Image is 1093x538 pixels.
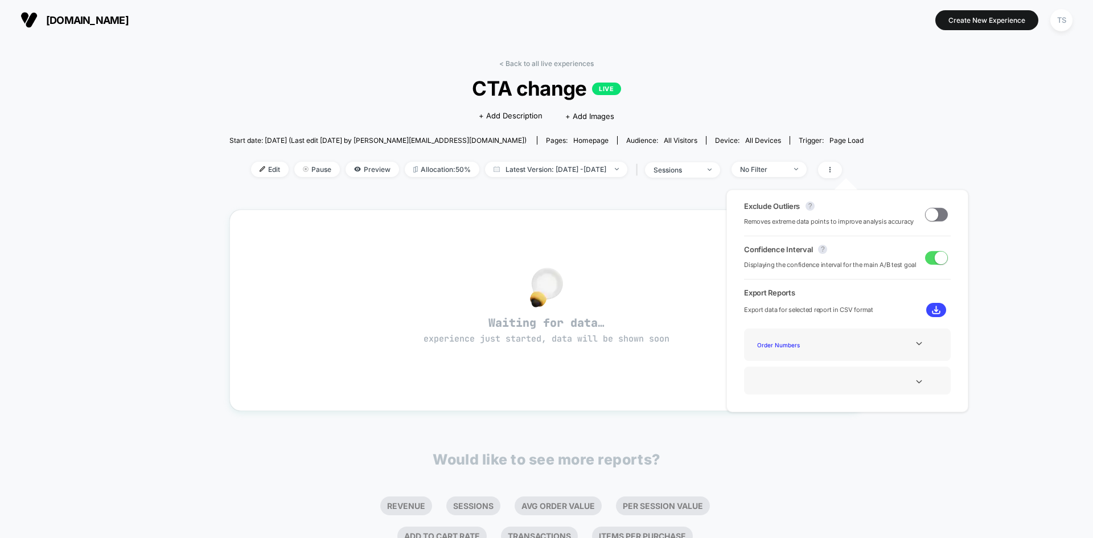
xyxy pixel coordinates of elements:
[633,162,645,178] span: |
[346,162,399,177] span: Preview
[806,202,815,211] button: ?
[424,333,669,344] span: experience just started, data will be shown soon
[745,136,781,145] span: all devices
[616,496,710,515] li: Per Session Value
[573,136,609,145] span: homepage
[433,451,660,468] p: Would like to see more reports?
[753,337,844,352] div: Order Numbers
[744,288,951,297] span: Export Reports
[229,136,527,145] span: Start date: [DATE] (Last edit [DATE] by [PERSON_NAME][EMAIL_ADDRESS][DOMAIN_NAME])
[380,496,432,515] li: Revenue
[446,496,500,515] li: Sessions
[499,59,594,68] a: < Back to all live experiences
[708,169,712,171] img: end
[303,166,309,172] img: end
[546,136,609,145] div: Pages:
[818,245,827,254] button: ?
[260,166,265,172] img: edit
[413,166,418,173] img: rebalance
[592,83,621,95] p: LIVE
[615,168,619,170] img: end
[799,136,864,145] div: Trigger:
[744,260,917,270] span: Displaying the confidence interval for the main A/B test goal
[744,305,873,315] span: Export data for selected report in CSV format
[935,10,1038,30] button: Create New Experience
[1047,9,1076,32] button: TS
[744,216,914,227] span: Removes extreme data points to improve analysis accuracy
[530,268,563,307] img: no_data
[565,112,614,121] span: + Add Images
[46,14,129,26] span: [DOMAIN_NAME]
[1050,9,1073,31] div: TS
[405,162,479,177] span: Allocation: 50%
[485,162,627,177] span: Latest Version: [DATE] - [DATE]
[740,165,786,174] div: No Filter
[794,168,798,170] img: end
[494,166,500,172] img: calendar
[251,162,289,177] span: Edit
[744,202,800,211] span: Exclude Outliers
[664,136,697,145] span: All Visitors
[654,166,699,174] div: sessions
[932,306,940,314] img: download
[626,136,697,145] div: Audience:
[744,245,812,254] span: Confidence Interval
[17,11,132,29] button: [DOMAIN_NAME]
[250,315,843,345] span: Waiting for data…
[20,11,38,28] img: Visually logo
[261,76,832,100] span: CTA change
[706,136,790,145] span: Device:
[829,136,864,145] span: Page Load
[294,162,340,177] span: Pause
[515,496,602,515] li: Avg Order Value
[479,110,543,122] span: + Add Description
